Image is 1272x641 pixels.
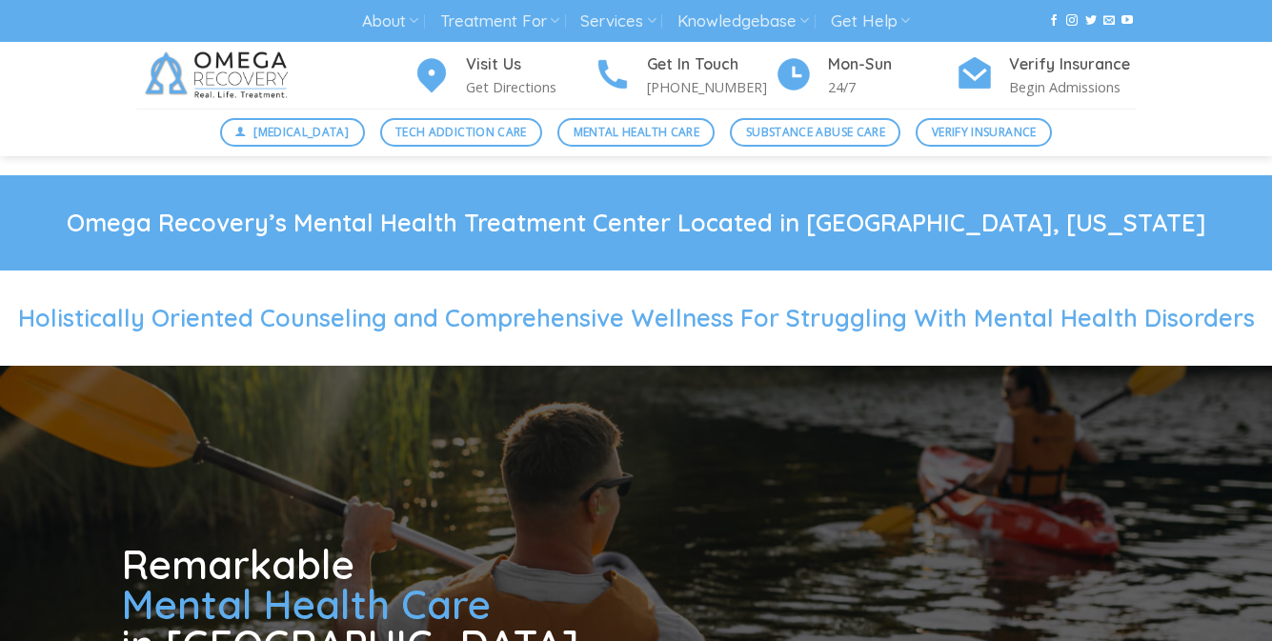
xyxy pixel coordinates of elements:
a: Substance Abuse Care [730,118,900,147]
a: Follow on Twitter [1085,14,1097,28]
a: Services [580,4,656,39]
h4: Mon-Sun [828,52,956,77]
a: Follow on Instagram [1066,14,1078,28]
p: Get Directions [466,76,594,98]
a: Tech Addiction Care [380,118,543,147]
h4: Get In Touch [647,52,775,77]
a: About [362,4,418,39]
span: Tech Addiction Care [395,123,527,141]
a: Mental Health Care [557,118,715,147]
span: Mental Health Care [574,123,699,141]
a: Follow on YouTube [1121,14,1133,28]
span: Verify Insurance [932,123,1037,141]
a: Visit Us Get Directions [413,52,594,99]
a: [MEDICAL_DATA] [220,118,365,147]
a: Knowledgebase [677,4,809,39]
a: Verify Insurance [916,118,1052,147]
span: Holistically Oriented Counseling and Comprehensive Wellness For Struggling With Mental Health Dis... [18,303,1255,332]
a: Verify Insurance Begin Admissions [956,52,1137,99]
span: [MEDICAL_DATA] [253,123,349,141]
a: Follow on Facebook [1048,14,1060,28]
h4: Visit Us [466,52,594,77]
a: Treatment For [440,4,559,39]
h4: Verify Insurance [1009,52,1137,77]
p: [PHONE_NUMBER] [647,76,775,98]
a: Get In Touch [PHONE_NUMBER] [594,52,775,99]
a: Send us an email [1103,14,1115,28]
a: Get Help [831,4,910,39]
span: Mental Health Care [122,579,491,630]
img: Omega Recovery [136,42,303,109]
p: 24/7 [828,76,956,98]
p: Begin Admissions [1009,76,1137,98]
span: Substance Abuse Care [746,123,885,141]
